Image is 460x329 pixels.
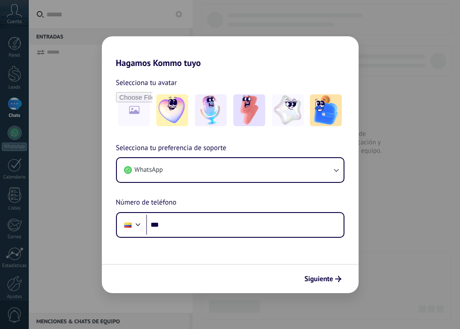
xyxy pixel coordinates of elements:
img: -5.jpeg [310,94,342,126]
span: Número de teléfono [116,197,177,209]
img: -4.jpeg [272,94,304,126]
img: -2.jpeg [195,94,227,126]
img: -1.jpeg [156,94,188,126]
span: WhatsApp [135,166,163,174]
div: Colombia: + 57 [120,216,136,234]
span: Selecciona tu avatar [116,77,177,89]
button: WhatsApp [117,158,344,182]
img: -3.jpeg [233,94,265,126]
span: Selecciona tu preferencia de soporte [116,143,227,154]
button: Siguiente [301,271,345,286]
span: Siguiente [305,276,333,282]
h2: Hagamos Kommo tuyo [102,36,359,68]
